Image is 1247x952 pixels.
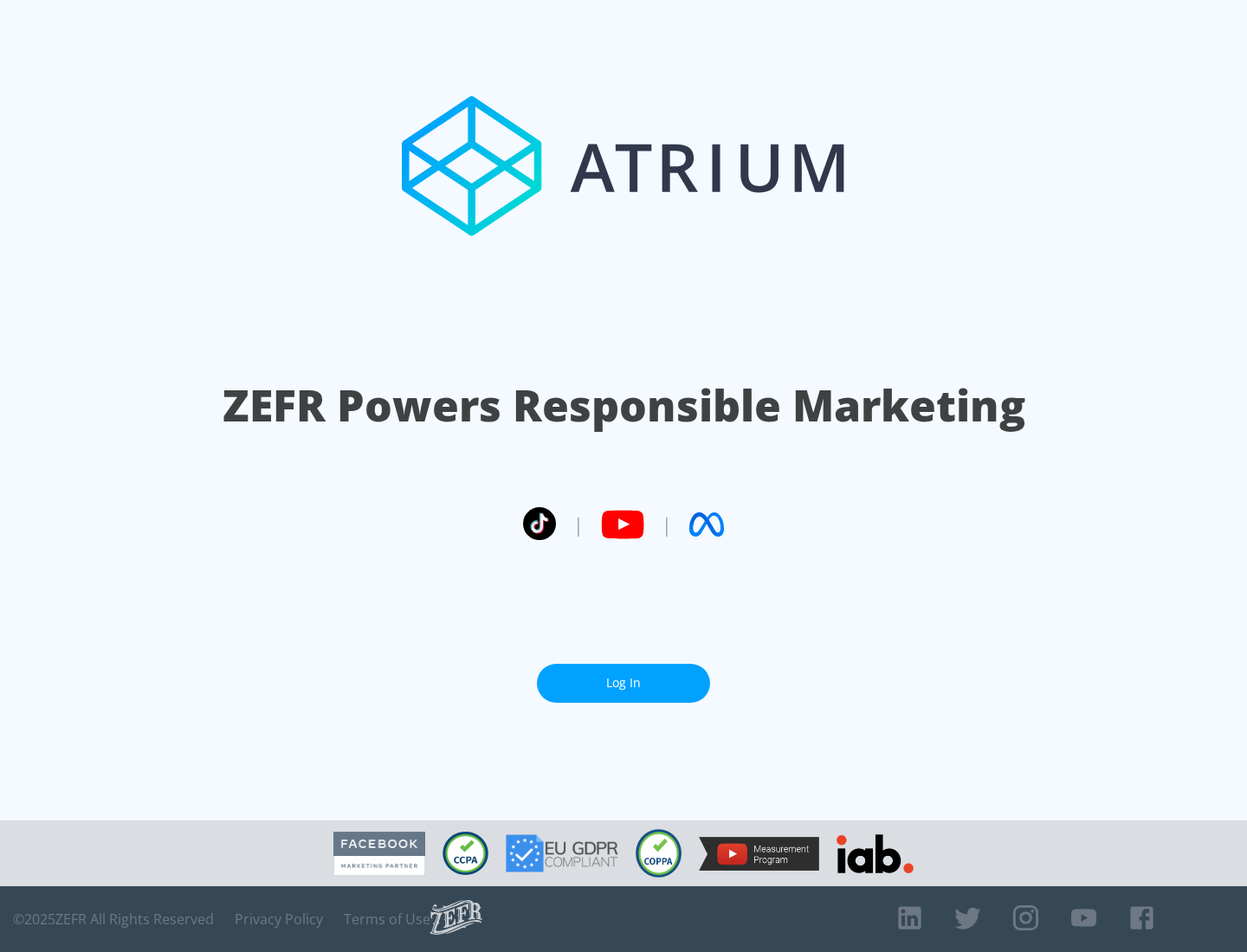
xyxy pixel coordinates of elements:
a: Log In [537,664,710,703]
span: | [573,511,584,537]
span: © 2025 ZEFR All Rights Reserved [13,910,214,928]
img: YouTube Measurement Program [699,837,819,871]
h1: ZEFR Powers Responsible Marketing [223,376,1025,435]
a: Privacy Policy [235,910,323,928]
img: Facebook Marketing Partner [333,832,425,876]
img: COPPA Compliant [636,829,682,878]
img: CCPA Compliant [443,832,488,875]
a: Terms of Use [344,910,430,928]
img: GDPR Compliant [506,834,618,872]
span: | [662,511,672,537]
img: IAB [837,834,914,873]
